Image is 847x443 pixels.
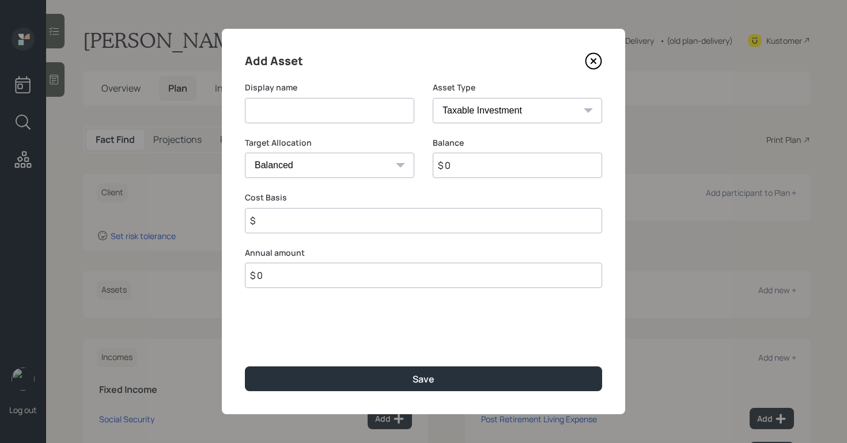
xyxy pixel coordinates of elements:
label: Asset Type [433,82,602,93]
button: Save [245,366,602,391]
label: Annual amount [245,247,602,259]
label: Balance [433,137,602,149]
div: Save [413,373,434,385]
label: Display name [245,82,414,93]
label: Target Allocation [245,137,414,149]
label: Cost Basis [245,192,602,203]
h4: Add Asset [245,52,303,70]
